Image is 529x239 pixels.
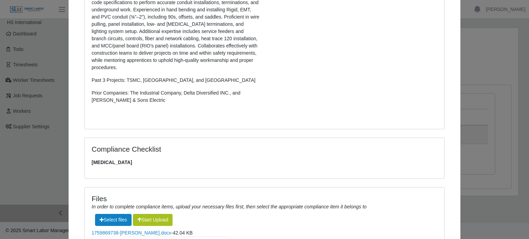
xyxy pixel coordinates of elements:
h4: Compliance Checklist [92,145,319,153]
span: [MEDICAL_DATA] [92,159,437,166]
span: Select files [95,214,132,226]
button: Start Upload [133,214,173,226]
p: Past 3 Projects: TSMC, [GEOGRAPHIC_DATA], and [GEOGRAPHIC_DATA] [92,77,259,84]
i: In order to complete compliance items, upload your necessary files first, then select the appropr... [92,204,366,209]
h4: Files [92,194,437,203]
p: Prior Companies: The Industrial Company, Delta Diversified INC., and [PERSON_NAME] & Sons Electric [92,89,259,104]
